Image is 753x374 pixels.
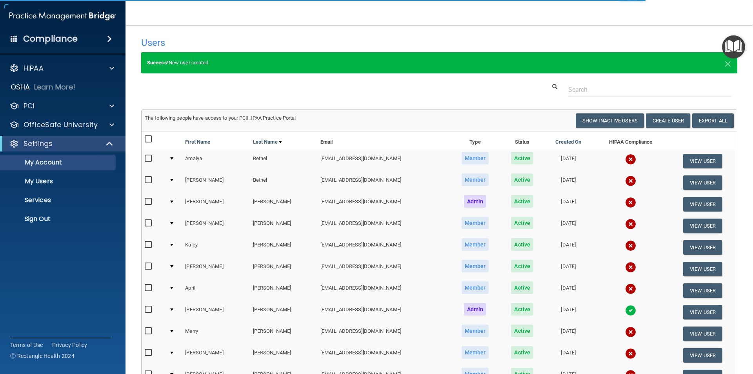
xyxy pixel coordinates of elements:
p: Learn More! [34,82,76,92]
td: [DATE] [544,172,593,193]
td: [DATE] [544,280,593,301]
h4: Compliance [23,33,78,44]
button: View User [683,175,722,190]
td: [DATE] [544,237,593,258]
button: View User [683,219,722,233]
td: [EMAIL_ADDRESS][DOMAIN_NAME] [317,150,449,172]
td: [DATE] [544,150,593,172]
button: View User [683,240,722,255]
td: [EMAIL_ADDRESS][DOMAIN_NAME] [317,345,449,366]
th: HIPAA Compliance [593,131,669,150]
span: Admin [464,303,487,316]
td: [PERSON_NAME] [250,258,317,280]
button: View User [683,283,722,298]
span: Member [462,152,489,164]
img: tick.e7d51cea.svg [625,305,636,316]
span: × [724,55,731,71]
span: Active [511,346,533,359]
span: Member [462,173,489,186]
td: [PERSON_NAME] [250,193,317,215]
button: View User [683,305,722,319]
a: Settings [9,139,114,148]
img: cross.ca9f0e7f.svg [625,154,636,165]
td: Kaley [182,237,249,258]
td: [DATE] [544,258,593,280]
td: [DATE] [544,323,593,345]
a: Last Name [253,137,282,147]
a: First Name [185,137,210,147]
td: [PERSON_NAME] [182,258,249,280]
button: Create User [646,113,690,128]
p: PCI [24,101,35,111]
p: My Users [5,177,112,185]
button: View User [683,197,722,212]
a: OfficeSafe University [9,120,114,130]
td: [PERSON_NAME] [182,193,249,215]
td: [PERSON_NAME] [250,323,317,345]
span: Active [511,195,533,208]
td: [EMAIL_ADDRESS][DOMAIN_NAME] [317,237,449,258]
p: HIPAA [24,64,44,73]
span: Member [462,325,489,337]
img: cross.ca9f0e7f.svg [625,240,636,251]
button: View User [683,348,722,363]
span: Ⓒ Rectangle Health 2024 [10,352,75,360]
button: Close [724,58,731,68]
a: Export All [692,113,734,128]
td: April [182,280,249,301]
td: [DATE] [544,193,593,215]
td: [PERSON_NAME] [182,172,249,193]
td: [EMAIL_ADDRESS][DOMAIN_NAME] [317,323,449,345]
span: Member [462,238,489,251]
p: OfficeSafe University [24,120,98,130]
a: Terms of Use [10,341,43,349]
td: [DATE] [544,345,593,366]
td: [EMAIL_ADDRESS][DOMAIN_NAME] [317,193,449,215]
span: Admin [464,195,487,208]
span: Member [462,346,489,359]
td: [EMAIL_ADDRESS][DOMAIN_NAME] [317,172,449,193]
span: The following people have access to your PCIHIPAA Practice Portal [145,115,296,121]
td: [EMAIL_ADDRESS][DOMAIN_NAME] [317,280,449,301]
span: Active [511,260,533,272]
div: New user created. [141,52,737,73]
td: [EMAIL_ADDRESS][DOMAIN_NAME] [317,301,449,323]
img: cross.ca9f0e7f.svg [625,175,636,186]
a: HIPAA [9,64,114,73]
span: Member [462,281,489,294]
p: My Account [5,159,112,166]
span: Active [511,281,533,294]
td: Bethel [250,172,317,193]
button: View User [683,262,722,276]
td: [PERSON_NAME] [250,237,317,258]
span: Active [511,238,533,251]
a: PCI [9,101,114,111]
a: Privacy Policy [52,341,87,349]
iframe: Drift Widget Chat Controller [617,318,744,350]
td: [DATE] [544,301,593,323]
button: View User [683,154,722,168]
td: [DATE] [544,215,593,237]
input: Search [568,82,731,97]
th: Status [501,131,544,150]
td: [PERSON_NAME] [250,215,317,237]
span: Active [511,325,533,337]
span: Member [462,217,489,229]
td: Amaiya [182,150,249,172]
th: Type [449,131,500,150]
a: Created On [555,137,581,147]
span: Member [462,260,489,272]
p: Services [5,196,112,204]
img: PMB logo [9,8,116,24]
img: cross.ca9f0e7f.svg [625,348,636,359]
td: [PERSON_NAME] [250,301,317,323]
h4: Users [141,38,484,48]
td: [PERSON_NAME] [250,280,317,301]
th: Email [317,131,449,150]
p: OSHA [11,82,30,92]
td: [PERSON_NAME] [250,345,317,366]
p: Settings [24,139,53,148]
td: Merry [182,323,249,345]
td: [EMAIL_ADDRESS][DOMAIN_NAME] [317,258,449,280]
p: Sign Out [5,215,112,223]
